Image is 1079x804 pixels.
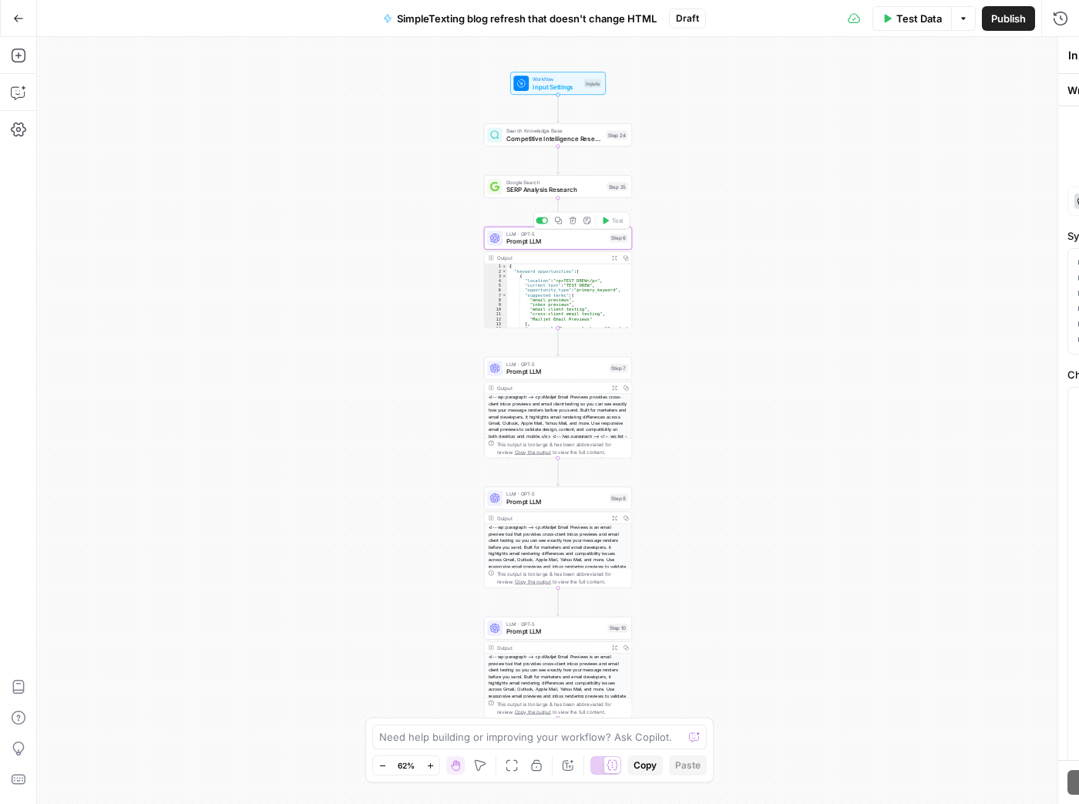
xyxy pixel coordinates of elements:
span: Prompt LLM [506,237,606,246]
span: Copy the output [515,579,551,584]
span: Competitive Intelligence Research [506,133,603,143]
button: Paste [669,755,707,775]
div: Output [497,644,606,651]
div: Step 6 [610,234,628,242]
div: 10 [485,307,508,311]
div: LLM · GPT-5Prompt LLMStep 10Output<!-- wp:paragraph --> <p>Mailjet Email Previews is an email pre... [484,617,632,718]
div: 7 [485,293,508,298]
div: 4 [485,278,508,283]
div: Output [497,254,606,261]
div: Search Knowledge BaseCompetitive Intelligence ResearchStep 24 [484,123,632,146]
span: Prompt LLM [506,627,603,636]
div: 6 [485,288,508,292]
span: LLM · GPT-5 [506,230,606,237]
div: 1 [485,264,508,268]
g: Edge from step_6 to step_7 [556,328,560,355]
span: LLM · GPT-5 [506,490,606,498]
g: Edge from start to step_24 [556,94,560,122]
button: Copy [627,755,663,775]
div: 3 [485,274,508,278]
div: Google SearchSERP Analysis ResearchStep 25 [484,175,632,198]
span: Test [612,216,624,224]
div: Step 8 [610,494,628,503]
span: Draft [676,12,699,25]
span: Google Search [506,178,603,186]
span: Publish [991,11,1026,26]
g: Edge from step_24 to step_25 [556,146,560,173]
span: SimpleTexting blog refresh that doesn't change HTML [397,11,657,26]
div: LLM · GPT-5Prompt LLMStep 6TestOutput{ "keyword_opportunities":[ { "location":"<p>TEST DREW</p>",... [484,227,632,328]
button: Test Data [872,6,951,31]
div: Step 24 [607,130,628,139]
span: Toggle code folding, rows 7 through 13 [502,293,507,298]
div: Step 25 [607,182,627,190]
div: 11 [485,311,508,316]
div: LLM · GPT-5Prompt LLMStep 7Output<!-- wp:paragraph --> <p>Mailjet Email Previews provides cross-c... [484,357,632,458]
div: 14 [485,326,508,355]
span: SERP Analysis Research [506,185,603,194]
span: Copy the output [515,709,551,715]
div: Inputs [583,79,601,88]
span: LLM · GPT-5 [506,360,606,368]
span: Toggle code folding, rows 1 through 401 [502,264,507,268]
div: WorkflowInput SettingsInputs [484,72,632,95]
div: 8 [485,298,508,302]
div: This output is too large & has been abbreviated for review. to view the full content. [497,570,628,586]
div: Step 7 [610,364,628,372]
span: LLM · GPT-5 [506,620,603,627]
span: Toggle code folding, rows 2 through 153 [502,269,507,274]
span: Workflow [533,76,580,83]
div: 9 [485,302,508,307]
span: Copy [634,759,657,772]
span: Prompt LLM [506,496,606,506]
span: Input Settings [533,82,580,91]
button: Publish [982,6,1035,31]
button: SimpleTexting blog refresh that doesn't change HTML [374,6,666,31]
span: Prompt LLM [506,367,606,376]
div: LLM · GPT-5Prompt LLMStep 8Output<!-- wp:paragraph --> <p>Mailjet Email Previews is an email prev... [484,486,632,587]
div: This output is too large & has been abbreviated for review. to view the full content. [497,440,628,456]
button: Test [597,214,627,227]
span: 62% [398,759,415,772]
g: Edge from step_7 to step_8 [556,458,560,486]
div: 13 [485,321,508,326]
div: Output [497,384,606,392]
g: Edge from step_8 to step_10 [556,587,560,615]
div: 5 [485,283,508,288]
span: Copy the output [515,449,551,454]
span: Paste [675,759,701,772]
span: Toggle code folding, rows 3 through 16 [502,274,507,278]
div: Step 10 [607,624,627,632]
span: Search Knowledge Base [506,127,603,135]
span: Test Data [896,11,942,26]
div: This output is too large & has been abbreviated for review. to view the full content. [497,700,628,715]
div: Output [497,514,606,522]
div: 12 [485,317,508,321]
div: 2 [485,269,508,274]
